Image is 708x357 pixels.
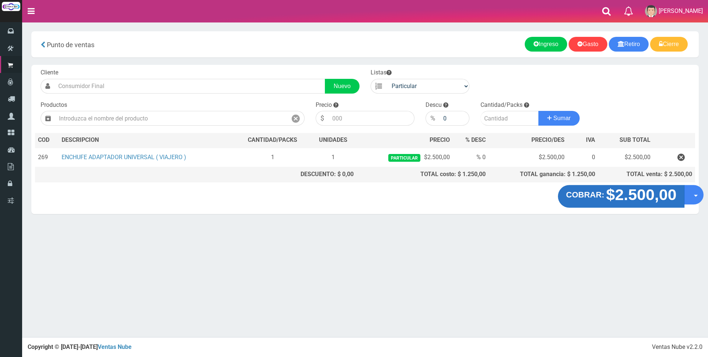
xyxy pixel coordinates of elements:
[55,79,325,94] input: Consumidor Final
[619,136,650,144] span: SUB TOTAL
[310,148,357,167] td: 1
[558,185,685,208] button: COBRAR: $2.500,00
[609,37,649,52] a: Retiro
[480,111,539,126] input: Cantidad
[652,343,702,351] div: Ventas Nube v2.2.0
[316,111,329,126] div: $
[598,148,653,167] td: $2.500,00
[453,148,488,167] td: % 0
[606,186,676,203] strong: $2.500,00
[35,148,59,167] td: 269
[98,343,132,350] a: Ventas Nube
[72,136,99,143] span: CRIPCION
[440,111,469,126] input: 000
[371,69,392,77] label: Listas
[489,148,568,167] td: $2.500,00
[645,5,657,17] img: User Image
[430,136,450,144] span: PRECIO
[325,79,360,94] a: Nuevo
[480,101,523,109] label: Cantidad/Packs
[316,101,332,109] label: Precio
[531,136,565,143] span: PRECIO/DES
[357,148,453,167] td: $2.500,00
[553,115,571,121] span: Sumar
[525,37,567,52] a: Ingreso
[41,101,67,109] label: Productos
[238,170,354,179] div: DESCUENTO: $ 0,00
[360,170,486,179] div: TOTAL costo: $ 1.250,00
[55,111,287,126] input: Introduzca el nombre del producto
[568,148,598,167] td: 0
[62,154,186,161] a: ENCHUFE ADAPTADOR UNIVERSAL ( VIAJERO )
[492,170,596,179] div: TOTAL ganancia: $ 1.250,00
[310,133,357,148] th: UNIDADES
[586,136,595,143] span: IVA
[35,133,59,148] th: COD
[388,154,420,162] span: Particular
[41,69,58,77] label: Cliente
[659,7,703,14] span: [PERSON_NAME]
[569,37,607,52] a: Gasto
[235,148,310,167] td: 1
[59,133,235,148] th: DES
[235,133,310,148] th: CANTIDAD/PACKS
[538,111,580,126] button: Sumar
[465,136,486,143] span: % DESC
[426,111,440,126] div: %
[601,170,692,179] div: TOTAL venta: $ 2.500,00
[28,343,132,350] strong: Copyright © [DATE]-[DATE]
[566,190,604,199] strong: COBRAR:
[329,111,414,126] input: 000
[2,2,20,11] img: Logo grande
[650,37,688,52] a: Cierre
[47,41,94,49] span: Punto de ventas
[426,101,442,109] label: Descu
